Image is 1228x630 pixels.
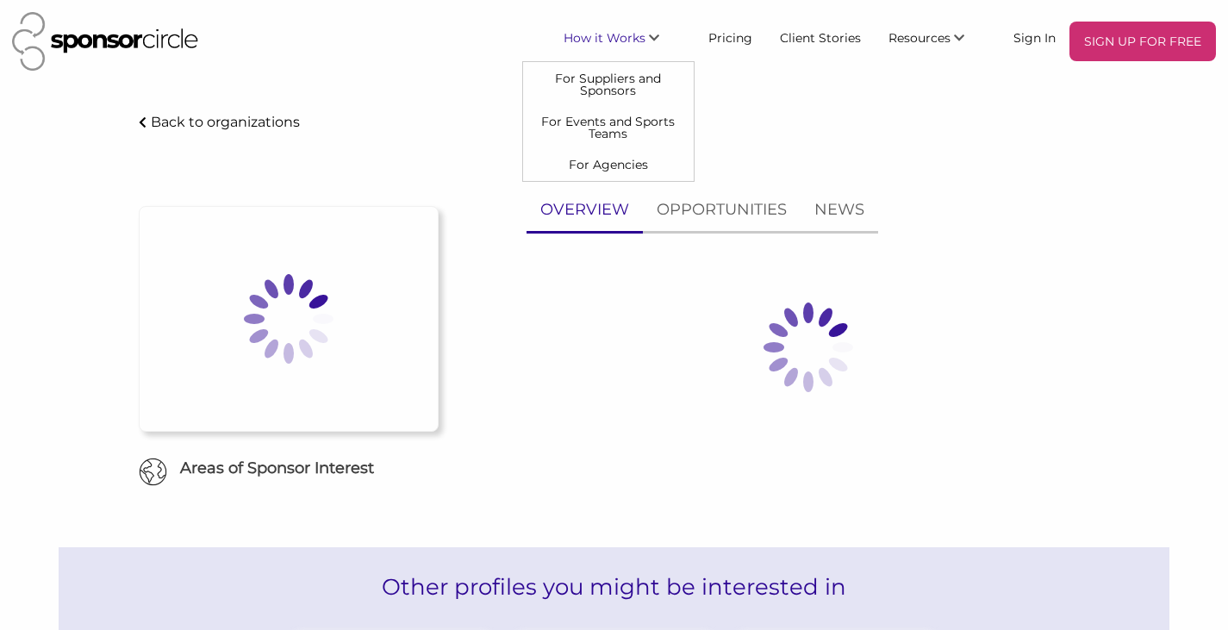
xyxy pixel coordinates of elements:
[550,22,695,61] li: How it Works
[1076,28,1209,54] p: SIGN UP FOR FREE
[695,22,766,53] a: Pricing
[766,22,875,53] a: Client Stories
[814,197,864,222] p: NEWS
[139,458,167,486] img: Globe Icon
[523,149,694,180] a: For Agencies
[888,30,951,46] span: Resources
[203,233,375,405] img: Loading spinner
[722,261,895,434] img: Loading spinner
[12,12,198,71] img: Sponsor Circle Logo
[126,458,452,479] h6: Areas of Sponsor Interest
[59,547,1169,627] h2: Other profiles you might be interested in
[151,114,300,130] p: Back to organizations
[523,62,694,105] a: For Suppliers and Sponsors
[540,197,629,222] p: OVERVIEW
[657,197,787,222] p: OPPORTUNITIES
[523,106,694,149] a: For Events and Sports Teams
[1000,22,1069,53] a: Sign In
[875,22,1000,61] li: Resources
[564,30,645,46] span: How it Works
